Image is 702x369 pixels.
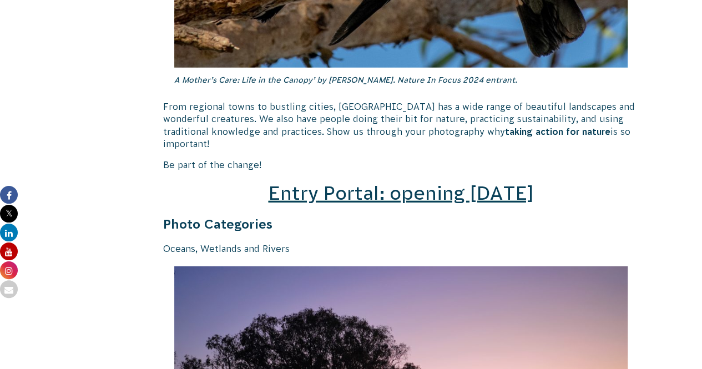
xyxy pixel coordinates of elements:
p: Oceans, Wetlands and Rivers [163,242,639,255]
strong: taking action for nature [505,127,610,137]
em: A Mother’s Care: Life in the Canopy’ by [PERSON_NAME]. Nature In Focus 2024 entrant. [174,75,517,84]
strong: Photo Categories [163,217,272,231]
p: From regional towns to bustling cities, [GEOGRAPHIC_DATA] has a wide range of beautiful landscape... [163,100,639,150]
a: Entry Portal: opening [DATE] [268,183,533,204]
p: Be part of the change! [163,159,639,171]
